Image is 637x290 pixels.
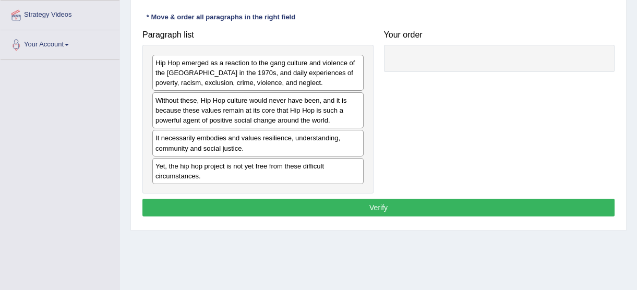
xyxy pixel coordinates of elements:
div: Hip Hop emerged as a reaction to the gang culture and violence of the [GEOGRAPHIC_DATA] in the 19... [152,55,364,91]
button: Verify [142,199,615,216]
div: Without these, Hip Hop culture would never have been, and it is because these values remain at it... [152,92,364,128]
h4: Your order [384,30,615,40]
h4: Paragraph list [142,30,374,40]
div: * Move & order all paragraphs in the right field [142,13,299,22]
div: It necessarily embodies and values resilience, understanding, community and social justice. [152,130,364,156]
a: Your Account [1,30,119,56]
div: Yet, the hip hop project is not yet free from these difficult circumstances. [152,158,364,184]
a: Strategy Videos [1,1,119,27]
